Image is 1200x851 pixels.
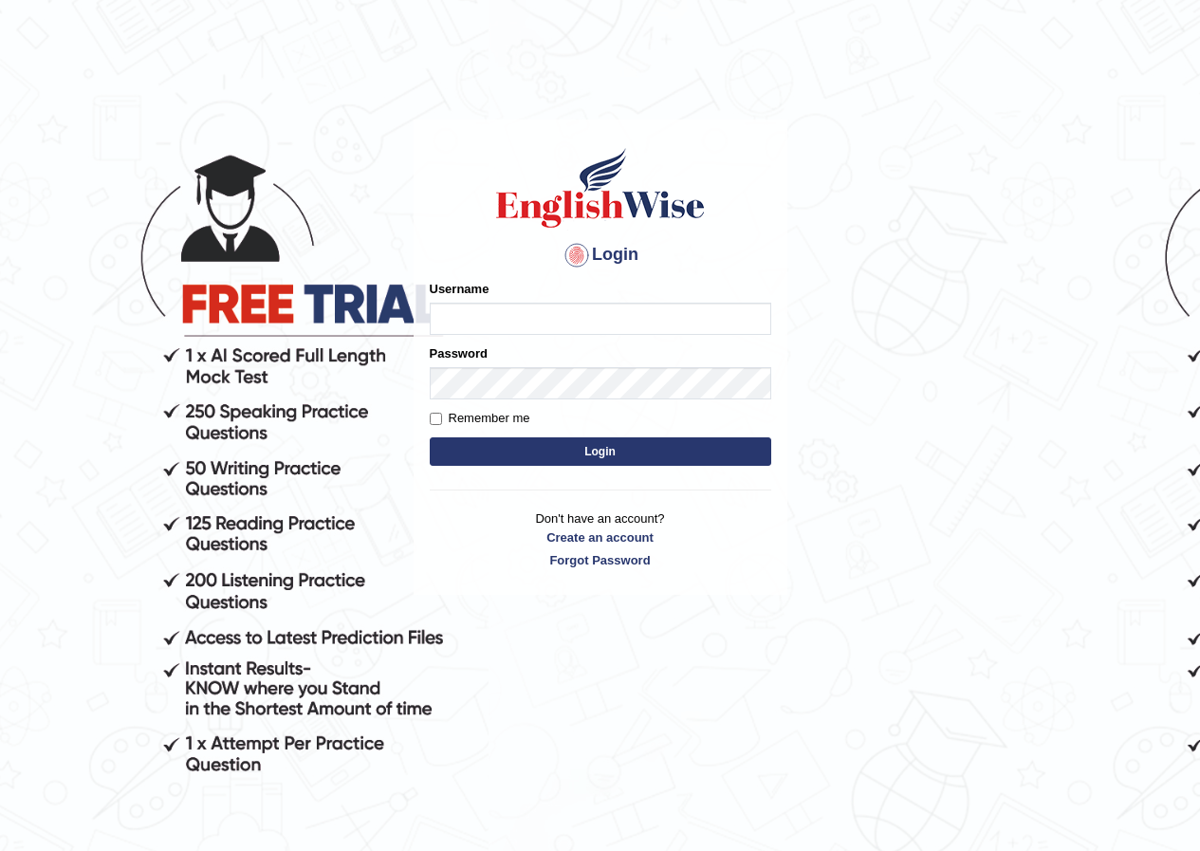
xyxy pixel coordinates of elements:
[430,344,488,362] label: Password
[430,509,771,568] p: Don't have an account?
[430,280,489,298] label: Username
[430,409,530,428] label: Remember me
[430,413,442,425] input: Remember me
[430,240,771,270] h4: Login
[430,528,771,546] a: Create an account
[430,437,771,466] button: Login
[430,551,771,569] a: Forgot Password
[492,145,709,231] img: Logo of English Wise sign in for intelligent practice with AI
